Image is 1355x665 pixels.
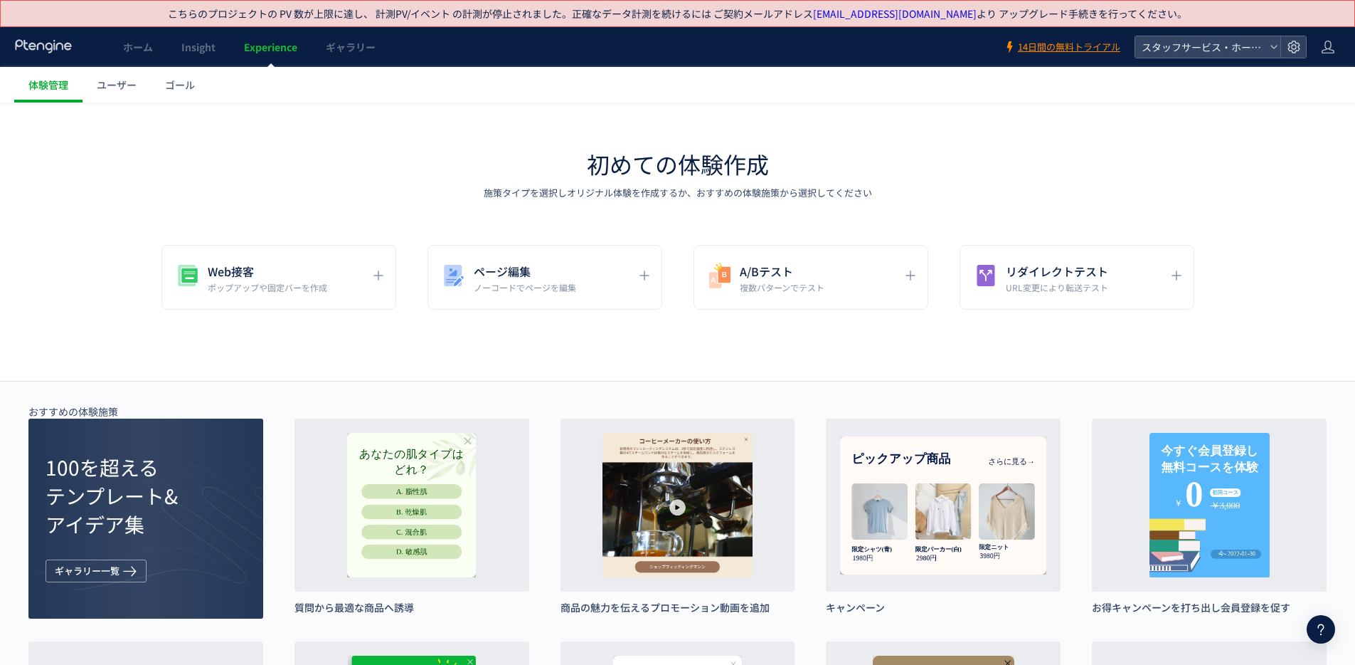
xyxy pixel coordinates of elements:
span: スタッフサービス・ホールディングス [1137,36,1264,58]
h2: 100を超える テンプレート& アイデア集 [46,453,188,538]
span: 正確なデータ計測を続けるには ご契約メールアドレス より アップグレード手続きを行ってください。 [572,6,1187,21]
p: 複数パターンでテスト [740,281,824,293]
p: 施策タイプを選択しオリジナル体験を作成するか、おすすめの体験施策から選択してください [484,187,872,200]
p: URL変更により転送テスト [1006,281,1108,293]
span: 体験管理 [28,78,68,92]
h3: キャンペーン [826,600,1061,614]
h3: 商品の魅力を伝えるプロモーション動画を追加 [560,600,795,614]
p: おすすめの体験施策 [28,404,118,419]
p: ポップアップや固定バーを作成 [208,281,327,293]
h1: 初めての体験作成 [587,148,769,181]
span: ユーザー [97,78,137,92]
h3: お得キャンペーンを打ち出し会員登録を促す [1092,600,1327,614]
span: ギャラリー [326,40,376,54]
p: ノーコードでページを編集 [474,281,576,293]
h5: ページ編集 [474,261,576,281]
h3: 質問から最適な商品へ誘導 [294,600,529,614]
span: ギャラリー一覧 [55,560,119,582]
h5: A/Bテスト [740,261,824,281]
h5: リダイレクトテスト [1006,261,1108,281]
p: こちらのプロジェクトの PV 数が上限に達し、 計測PV/イベント の計測が停止されました。 [168,6,1187,21]
span: ゴール [165,78,195,92]
span: Experience [244,40,297,54]
span: 14日間の無料トライアル [1018,41,1120,54]
h5: Web接客 [208,261,327,281]
span: Insight [181,40,216,54]
button: ギャラリー一覧 [46,560,147,582]
a: 14日間の無料トライアル [1004,41,1120,54]
a: [EMAIL_ADDRESS][DOMAIN_NAME] [813,6,977,21]
span: ホーム [123,40,153,54]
